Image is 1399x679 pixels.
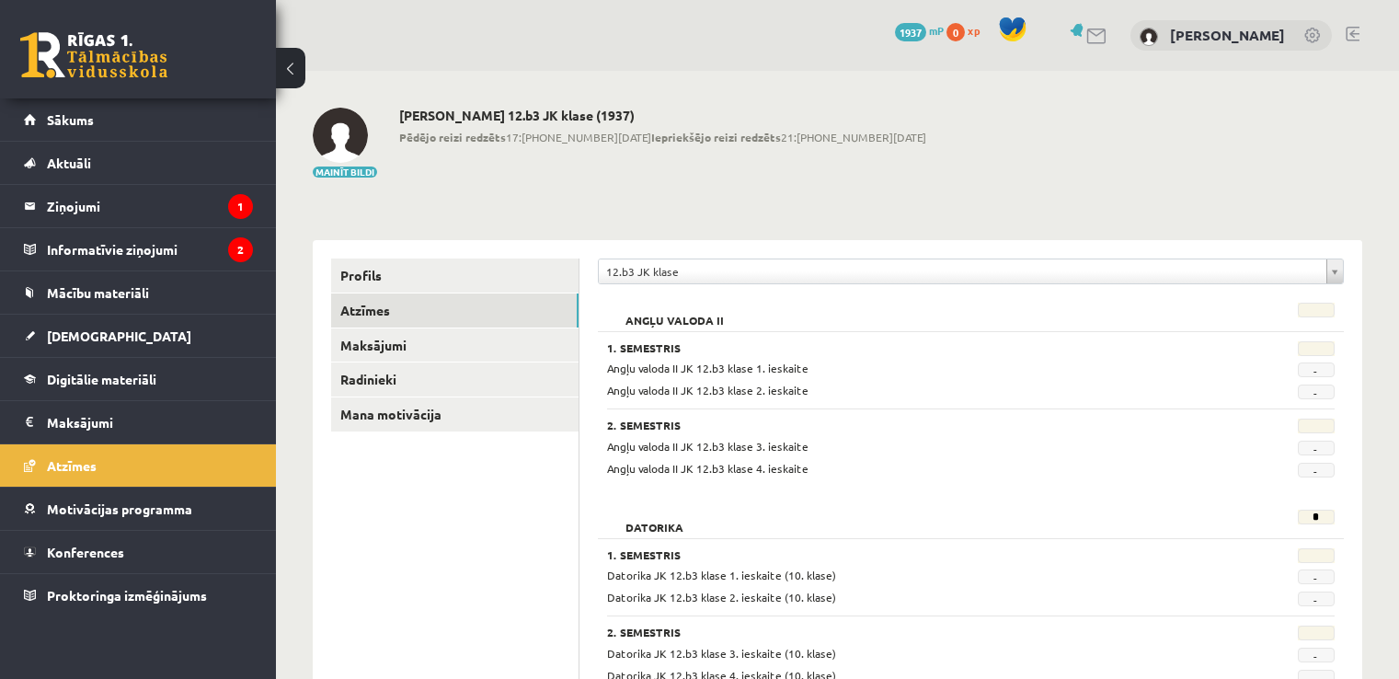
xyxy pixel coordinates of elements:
b: Iepriekšējo reizi redzēts [651,130,781,144]
a: Mācību materiāli [24,271,253,314]
a: Proktoringa izmēģinājums [24,574,253,616]
legend: Informatīvie ziņojumi [47,228,253,270]
a: Ziņojumi1 [24,185,253,227]
span: Sākums [47,111,94,128]
a: Maksājumi [24,401,253,443]
span: 0 [946,23,965,41]
h2: [PERSON_NAME] 12.b3 JK klase (1937) [399,108,926,123]
h3: 1. Semestris [607,548,1209,561]
span: - [1298,441,1335,455]
span: - [1298,592,1335,606]
a: Maksājumi [331,328,579,363]
span: - [1298,648,1335,662]
span: 1937 [895,23,926,41]
i: 2 [228,237,253,262]
h3: 2. Semestris [607,626,1209,639]
h3: 2. Semestris [607,419,1209,432]
span: Angļu valoda II JK 12.b3 klase 3. ieskaite [607,439,808,454]
legend: Ziņojumi [47,185,253,227]
a: 0 xp [946,23,989,38]
a: Aktuāli [24,142,253,184]
a: [PERSON_NAME] [1170,26,1285,44]
span: Datorika JK 12.b3 klase 2. ieskaite (10. klase) [607,590,836,604]
h3: 1. Semestris [607,341,1209,354]
span: Aktuāli [47,155,91,171]
a: Radinieki [331,363,579,397]
a: Mana motivācija [331,397,579,432]
span: Motivācijas programma [47,501,192,517]
h2: Angļu valoda II [607,303,742,321]
a: Motivācijas programma [24,488,253,530]
i: 1 [228,194,253,219]
span: xp [968,23,980,38]
a: 1937 mP [895,23,944,38]
a: [DEMOGRAPHIC_DATA] [24,315,253,357]
legend: Maksājumi [47,401,253,443]
a: Profils [331,259,579,293]
a: Rīgas 1. Tālmācības vidusskola [20,32,167,78]
span: Angļu valoda II JK 12.b3 klase 1. ieskaite [607,361,808,375]
a: Atzīmes [24,444,253,487]
span: Datorika JK 12.b3 klase 1. ieskaite (10. klase) [607,568,836,582]
a: Digitālie materiāli [24,358,253,400]
span: Angļu valoda II JK 12.b3 klase 4. ieskaite [607,461,808,476]
h2: Datorika [607,510,702,528]
span: Konferences [47,544,124,560]
img: Raivo Rutks [313,108,368,163]
span: mP [929,23,944,38]
button: Mainīt bildi [313,167,377,178]
span: - [1298,570,1335,584]
span: Proktoringa izmēģinājums [47,587,207,604]
span: [DEMOGRAPHIC_DATA] [47,328,191,344]
span: Datorika JK 12.b3 klase 3. ieskaite (10. klase) [607,646,836,661]
a: Konferences [24,531,253,573]
span: 17:[PHONE_NUMBER][DATE] 21:[PHONE_NUMBER][DATE] [399,129,926,145]
span: 12.b3 JK klase [606,259,1319,283]
span: Mācību materiāli [47,284,149,301]
span: - [1298,385,1335,399]
span: Angļu valoda II JK 12.b3 klase 2. ieskaite [607,383,808,397]
a: Informatīvie ziņojumi2 [24,228,253,270]
b: Pēdējo reizi redzēts [399,130,506,144]
span: Digitālie materiāli [47,371,156,387]
a: Sākums [24,98,253,141]
span: Atzīmes [47,457,97,474]
a: Atzīmes [331,293,579,328]
span: - [1298,463,1335,478]
img: Raivo Rutks [1140,28,1158,46]
span: - [1298,363,1335,377]
a: 12.b3 JK klase [599,259,1343,283]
